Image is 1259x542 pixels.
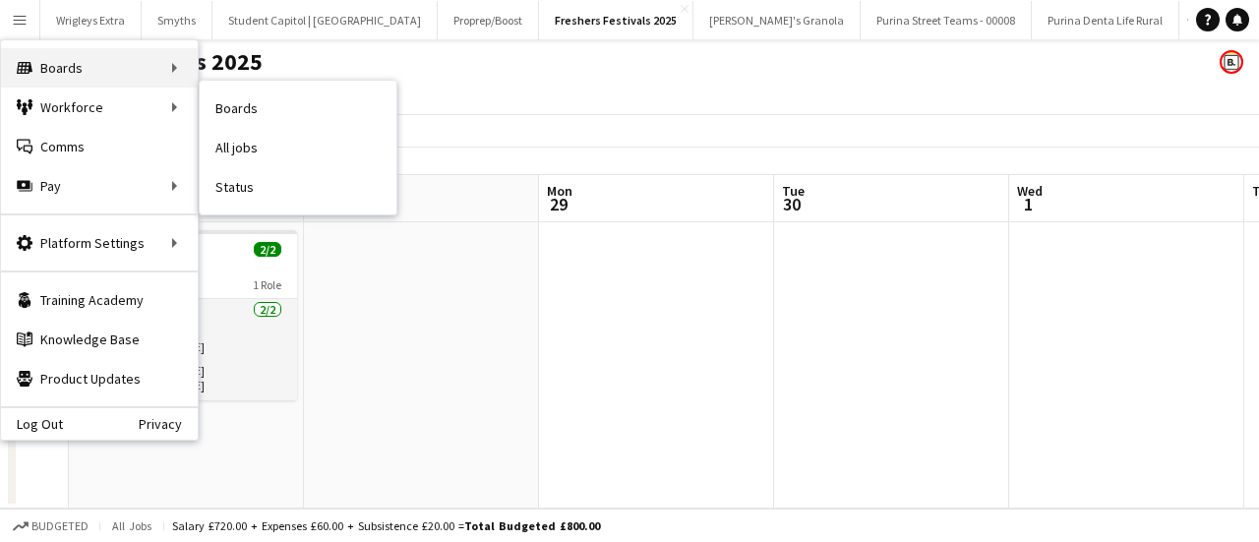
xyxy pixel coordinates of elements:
[782,182,805,200] span: Tue
[1,416,63,432] a: Log Out
[31,519,89,533] span: Budgeted
[861,1,1032,39] button: Purina Street Teams - 00008
[200,89,396,128] a: Boards
[1014,193,1043,215] span: 1
[1,166,198,206] div: Pay
[200,128,396,167] a: All jobs
[438,1,539,39] button: Proprep/Boost
[1,280,198,320] a: Training Academy
[10,515,91,537] button: Budgeted
[779,193,805,215] span: 30
[200,167,396,207] a: Status
[1017,182,1043,200] span: Wed
[1,359,198,398] a: Product Updates
[1032,1,1179,39] button: Purina Denta Life Rural
[1220,50,1243,74] app-user-avatar: Bounce Activations Ltd
[464,518,600,533] span: Total Budgeted £800.00
[139,416,198,432] a: Privacy
[40,1,142,39] button: Wrigleys Extra
[544,193,572,215] span: 29
[172,518,600,533] div: Salary £720.00 + Expenses £60.00 + Subsistence £20.00 =
[539,1,693,39] button: Freshers Festivals 2025
[547,182,572,200] span: Mon
[254,242,281,257] span: 2/2
[1,127,198,166] a: Comms
[1,223,198,263] div: Platform Settings
[1,320,198,359] a: Knowledge Base
[253,277,281,292] span: 1 Role
[1,88,198,127] div: Workforce
[212,1,438,39] button: Student Capitol | [GEOGRAPHIC_DATA]
[1,48,198,88] div: Boards
[142,1,212,39] button: Smyths
[108,518,155,533] span: All jobs
[693,1,861,39] button: [PERSON_NAME]'s Granola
